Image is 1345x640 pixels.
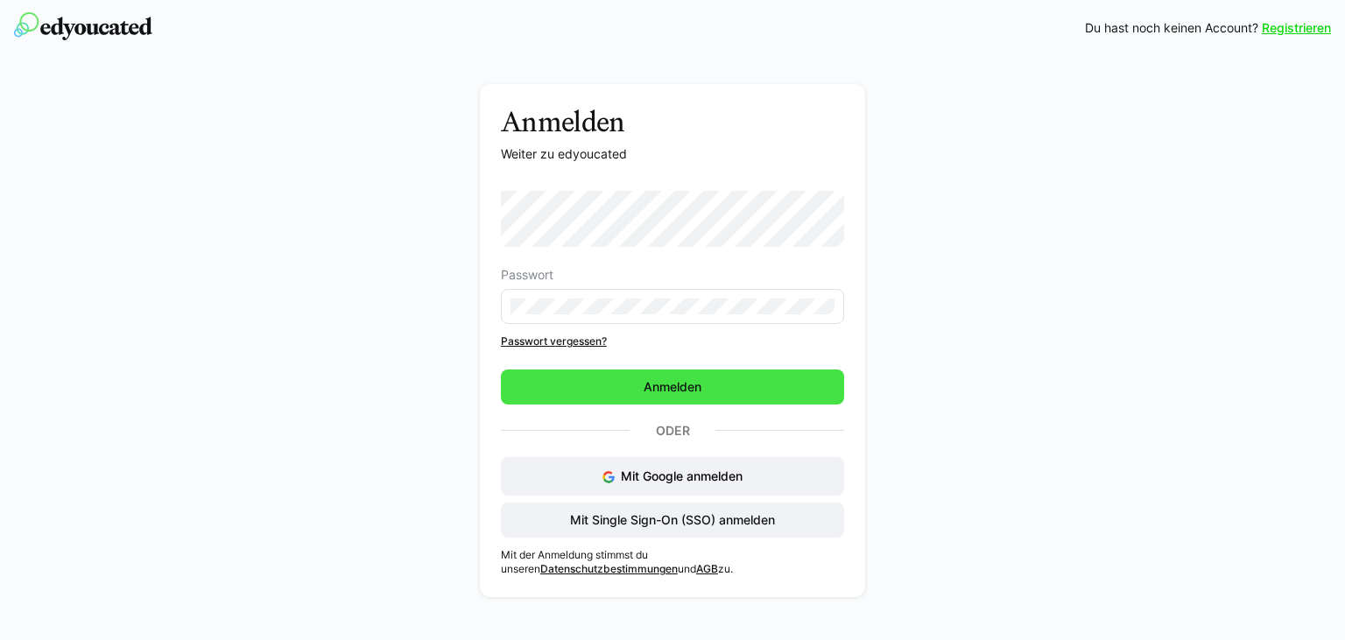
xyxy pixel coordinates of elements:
span: Passwort [501,268,553,282]
img: edyoucated [14,12,152,40]
p: Mit der Anmeldung stimmst du unseren und zu. [501,548,844,576]
a: Datenschutzbestimmungen [540,562,678,575]
a: AGB [696,562,718,575]
a: Registrieren [1262,19,1331,37]
span: Anmelden [641,378,704,396]
h3: Anmelden [501,105,844,138]
button: Anmelden [501,369,844,404]
a: Passwort vergessen? [501,334,844,348]
span: Mit Single Sign-On (SSO) anmelden [567,511,778,529]
p: Weiter zu edyoucated [501,145,844,163]
p: Oder [630,418,715,443]
span: Mit Google anmelden [621,468,743,483]
button: Mit Single Sign-On (SSO) anmelden [501,503,844,538]
span: Du hast noch keinen Account? [1085,19,1258,37]
button: Mit Google anmelden [501,457,844,496]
